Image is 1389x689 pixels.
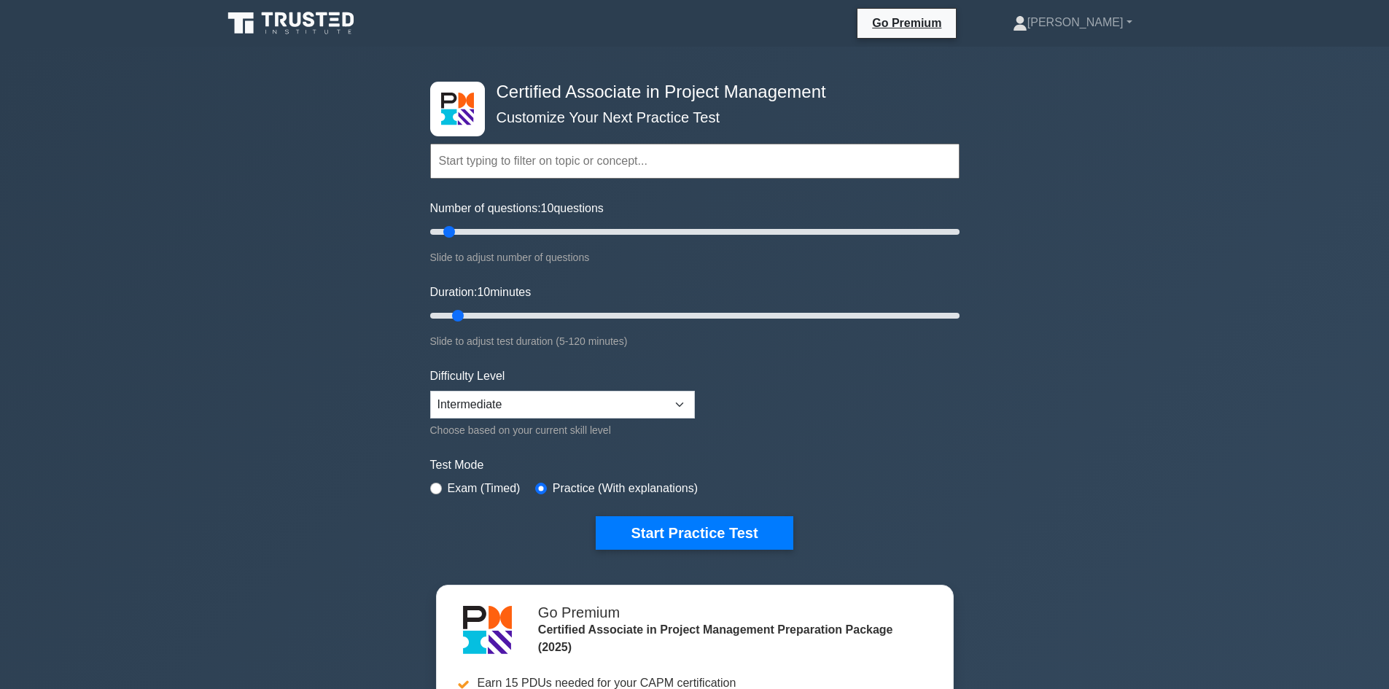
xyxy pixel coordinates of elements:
span: 10 [541,202,554,214]
div: Slide to adjust test duration (5-120 minutes) [430,332,960,350]
label: Exam (Timed) [448,480,521,497]
label: Number of questions: questions [430,200,604,217]
label: Test Mode [430,456,960,474]
button: Start Practice Test [596,516,793,550]
h4: Certified Associate in Project Management [491,82,888,103]
input: Start typing to filter on topic or concept... [430,144,960,179]
div: Slide to adjust number of questions [430,249,960,266]
label: Practice (With explanations) [553,480,698,497]
label: Difficulty Level [430,367,505,385]
div: Choose based on your current skill level [430,421,695,439]
a: [PERSON_NAME] [978,8,1167,37]
a: Go Premium [863,14,950,32]
span: 10 [477,286,490,298]
label: Duration: minutes [430,284,532,301]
